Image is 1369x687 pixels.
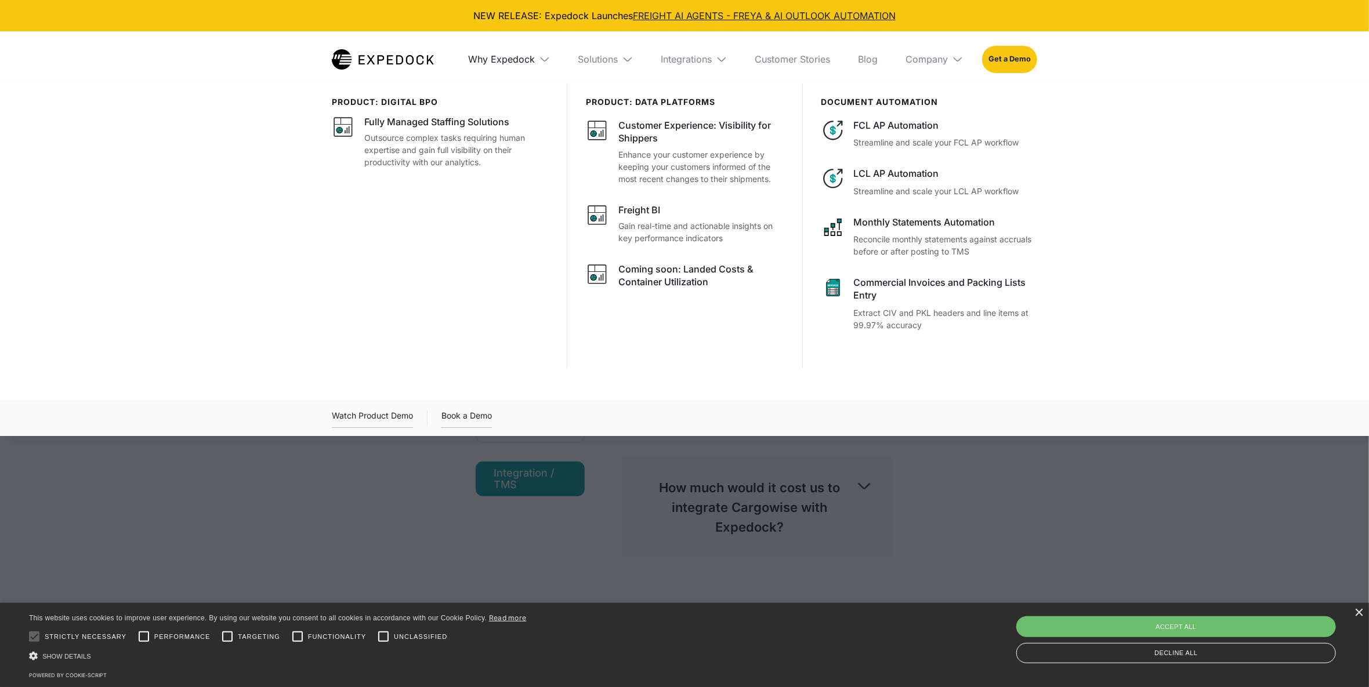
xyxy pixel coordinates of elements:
a: network like iconMonthly Statements AutomationReconcile monthly statements against accruals befor... [821,216,1037,257]
span: Performance [154,632,211,642]
p: Gain real-time and actionable insights on key performance indicators [618,220,783,244]
a: Blog [849,31,888,87]
div: Integrations [661,53,712,65]
div: Solutions [569,31,643,87]
div: Why Expedock [469,53,535,65]
p: Reconcile monthly statements against accruals before or after posting to TMS [854,233,1037,257]
p: Enhance your customer experience by keeping your customers informed of the most recent changes to... [618,148,783,185]
div: Why Expedock [459,31,560,87]
img: network like icon [821,216,845,239]
div: document automation [821,97,1037,107]
a: FREIGHT AI AGENTS - FREYA & AI OUTLOOK AUTOMATION [633,10,896,21]
div: PRODUCT: data platforms [586,97,783,107]
iframe: Chat Widget [1171,562,1369,687]
a: Powered by cookie-script [29,672,107,678]
a: Read more [489,613,527,622]
a: graph iconFully Managed Staffing SolutionsOutsource complex tasks requiring human expertise and g... [332,115,548,168]
span: Unclassified [394,632,447,642]
div: Integrations [652,31,737,87]
div: Solutions [578,53,618,65]
a: Customer Stories [746,31,840,87]
a: Book a Demo [441,409,492,428]
a: sheet iconCommercial Invoices and Packing Lists EntryExtract CIV and PKL headers and line items a... [821,276,1037,331]
div: LCL AP Automation [854,167,1037,180]
div: product: digital bpo [332,97,548,107]
div: Freight BI [618,203,660,216]
span: Show details [42,653,91,660]
div: FCL AP Automation [854,119,1037,132]
img: sheet icon [821,276,845,299]
div: Company [906,53,948,65]
img: graph icon [332,115,355,139]
div: NEW RELEASE: Expedock Launches [9,9,1360,22]
span: Targeting [238,632,280,642]
div: Accept all [1016,616,1336,637]
div: Company [897,31,973,87]
a: graph iconComing soon: Landed Costs & Container Utilization [586,263,783,292]
a: dollar iconFCL AP AutomationStreamline and scale your FCL AP workflow [821,119,1037,148]
img: dollar icon [821,119,845,142]
img: graph icon [586,263,609,286]
a: graph iconFreight BIGain real-time and actionable insights on key performance indicators [586,203,783,244]
div: Coming soon: Landed Costs & Container Utilization [618,263,783,289]
p: Streamline and scale your LCL AP workflow [854,185,1037,197]
a: dollar iconLCL AP AutomationStreamline and scale your LCL AP workflow [821,167,1037,197]
img: graph icon [586,203,609,227]
div: Monthly Statements Automation [854,216,1037,228]
a: Get a Demo [982,46,1037,72]
p: Extract CIV and PKL headers and line items at 99.97% accuracy [854,307,1037,331]
div: Decline all [1016,643,1336,663]
p: Streamline and scale your FCL AP workflow [854,136,1037,148]
p: Outsource complex tasks requiring human expertise and gain full visibility on their productivity ... [364,132,548,168]
img: graph icon [586,119,609,142]
a: graph iconCustomer Experience: Visibility for ShippersEnhance your customer experience by keeping... [586,119,783,185]
img: dollar icon [821,167,845,190]
div: Customer Experience: Visibility for Shippers [618,119,783,145]
span: Strictly necessary [45,632,126,642]
div: Show details [29,650,527,662]
div: Commercial Invoices and Packing Lists Entry [854,276,1037,302]
div: Watch Product Demo [332,409,413,428]
span: Functionality [308,632,366,642]
div: Fully Managed Staffing Solutions [364,115,509,128]
span: This website uses cookies to improve user experience. By using our website you consent to all coo... [29,614,487,622]
a: open lightbox [332,409,413,428]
